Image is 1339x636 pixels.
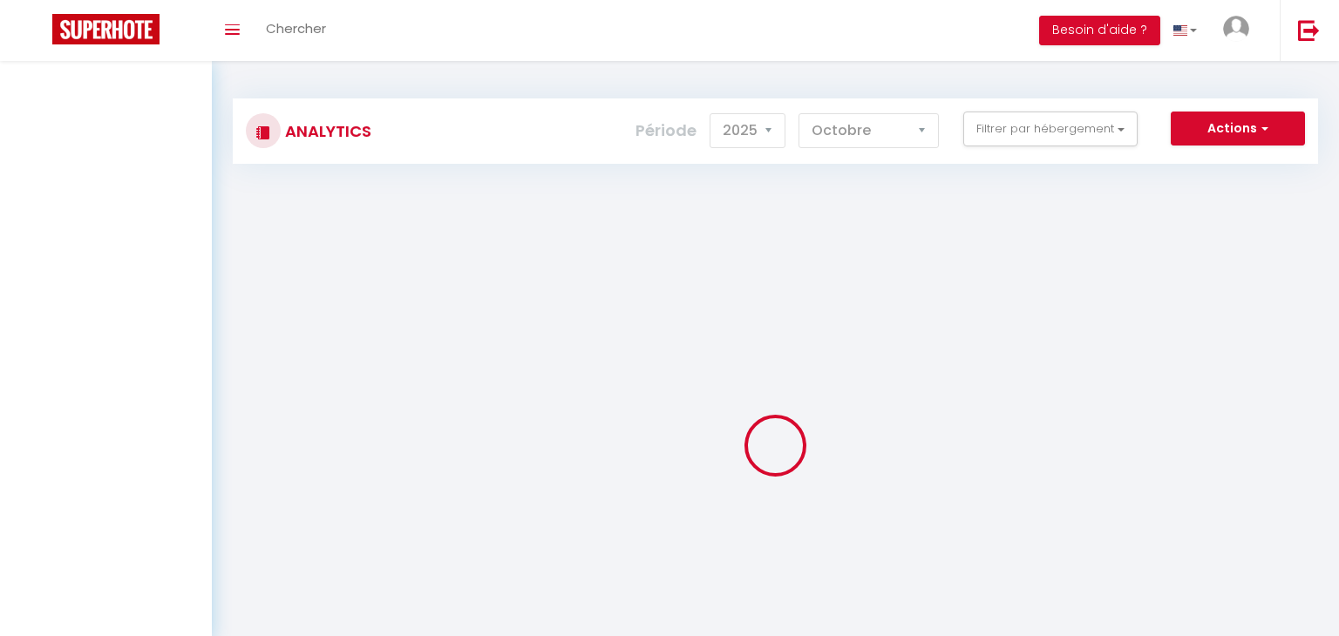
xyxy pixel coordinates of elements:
button: Filtrer par hébergement [963,112,1138,146]
h3: Analytics [281,112,371,151]
img: ... [1223,16,1249,42]
img: Super Booking [52,14,160,44]
button: Besoin d'aide ? [1039,16,1160,45]
img: logout [1298,19,1320,41]
button: Actions [1171,112,1305,146]
label: Période [636,112,697,150]
span: Chercher [266,19,326,37]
